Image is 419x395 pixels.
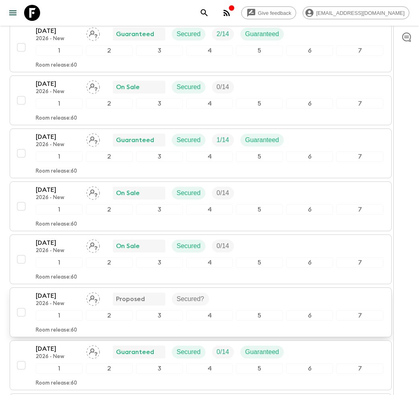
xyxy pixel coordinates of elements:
[136,151,183,162] div: 3
[286,257,333,268] div: 6
[236,204,283,215] div: 5
[116,135,154,145] p: Guaranteed
[36,291,80,301] p: [DATE]
[36,310,83,321] div: 1
[36,185,80,195] p: [DATE]
[177,294,204,304] p: Secured?
[10,287,392,337] button: [DATE]2026 - NewAssign pack leaderProposedSecured?1234567Room release:60
[10,340,392,390] button: [DATE]2026 - NewAssign pack leaderGuaranteedSecuredTrip FillGuaranteed1234567Room release:60
[36,79,80,89] p: [DATE]
[86,98,133,109] div: 2
[286,45,333,56] div: 6
[254,10,296,16] span: Give feedback
[36,354,80,360] p: 2026 - New
[86,136,100,142] span: Assign pack leader
[36,151,83,162] div: 1
[177,135,201,145] p: Secured
[212,28,234,41] div: Trip Fill
[172,134,205,147] div: Secured
[245,135,279,145] p: Guaranteed
[36,248,80,254] p: 2026 - New
[136,257,183,268] div: 3
[172,187,205,200] div: Secured
[36,380,77,387] p: Room release: 60
[336,204,383,215] div: 7
[86,83,100,89] span: Assign pack leader
[186,363,233,374] div: 4
[177,347,201,357] p: Secured
[36,168,77,175] p: Room release: 60
[36,363,83,374] div: 1
[236,151,283,162] div: 5
[186,310,233,321] div: 4
[217,347,229,357] p: 0 / 14
[236,257,283,268] div: 5
[172,240,205,252] div: Secured
[312,10,409,16] span: [EMAIL_ADDRESS][DOMAIN_NAME]
[36,45,83,56] div: 1
[172,28,205,41] div: Secured
[36,344,80,354] p: [DATE]
[136,98,183,109] div: 3
[217,29,229,39] p: 2 / 14
[217,241,229,251] p: 0 / 14
[36,195,80,201] p: 2026 - New
[36,142,80,148] p: 2026 - New
[212,346,234,358] div: Trip Fill
[186,45,233,56] div: 4
[286,363,333,374] div: 6
[186,257,233,268] div: 4
[212,187,234,200] div: Trip Fill
[10,181,392,231] button: [DATE]2026 - NewAssign pack leaderOn SaleSecuredTrip Fill1234567Room release:60
[177,29,201,39] p: Secured
[336,310,383,321] div: 7
[86,363,133,374] div: 2
[10,128,392,178] button: [DATE]2026 - NewAssign pack leaderGuaranteedSecuredTrip FillGuaranteed1234567Room release:60
[116,241,140,251] p: On Sale
[86,257,133,268] div: 2
[136,45,183,56] div: 3
[86,30,100,36] span: Assign pack leader
[86,151,133,162] div: 2
[36,274,77,281] p: Room release: 60
[5,5,21,21] button: menu
[36,62,77,69] p: Room release: 60
[196,5,212,21] button: search adventures
[186,98,233,109] div: 4
[172,293,209,305] div: Secured?
[336,98,383,109] div: 7
[36,327,77,334] p: Room release: 60
[86,204,133,215] div: 2
[136,363,183,374] div: 3
[36,36,80,42] p: 2026 - New
[212,240,234,252] div: Trip Fill
[136,310,183,321] div: 3
[303,6,409,19] div: [EMAIL_ADDRESS][DOMAIN_NAME]
[286,310,333,321] div: 6
[36,257,83,268] div: 1
[116,294,145,304] p: Proposed
[286,204,333,215] div: 6
[86,348,100,354] span: Assign pack leader
[116,29,154,39] p: Guaranteed
[286,98,333,109] div: 6
[186,204,233,215] div: 4
[336,151,383,162] div: 7
[217,188,229,198] p: 0 / 14
[172,81,205,94] div: Secured
[212,81,234,94] div: Trip Fill
[177,188,201,198] p: Secured
[245,347,279,357] p: Guaranteed
[212,134,234,147] div: Trip Fill
[86,45,133,56] div: 2
[245,29,279,39] p: Guaranteed
[36,26,80,36] p: [DATE]
[336,257,383,268] div: 7
[241,6,296,19] a: Give feedback
[177,241,201,251] p: Secured
[10,22,392,72] button: [DATE]2026 - NewAssign pack leaderGuaranteedSecuredTrip FillGuaranteed1234567Room release:60
[172,346,205,358] div: Secured
[236,45,283,56] div: 5
[86,310,133,321] div: 2
[86,189,100,195] span: Assign pack leader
